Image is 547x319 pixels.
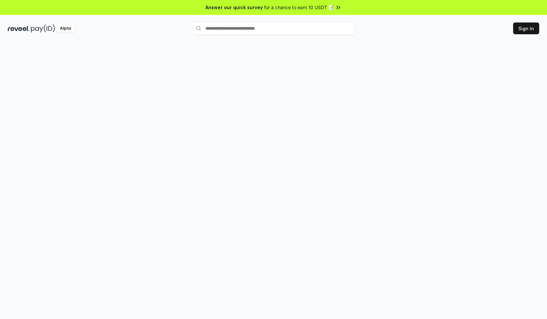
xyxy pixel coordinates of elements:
[205,4,263,11] span: Answer our quick survey
[8,24,30,33] img: reveel_dark
[31,24,55,33] img: pay_id
[264,4,334,11] span: for a chance to earn 10 USDT 📝
[56,24,75,33] div: Alpha
[513,22,539,34] button: Sign In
